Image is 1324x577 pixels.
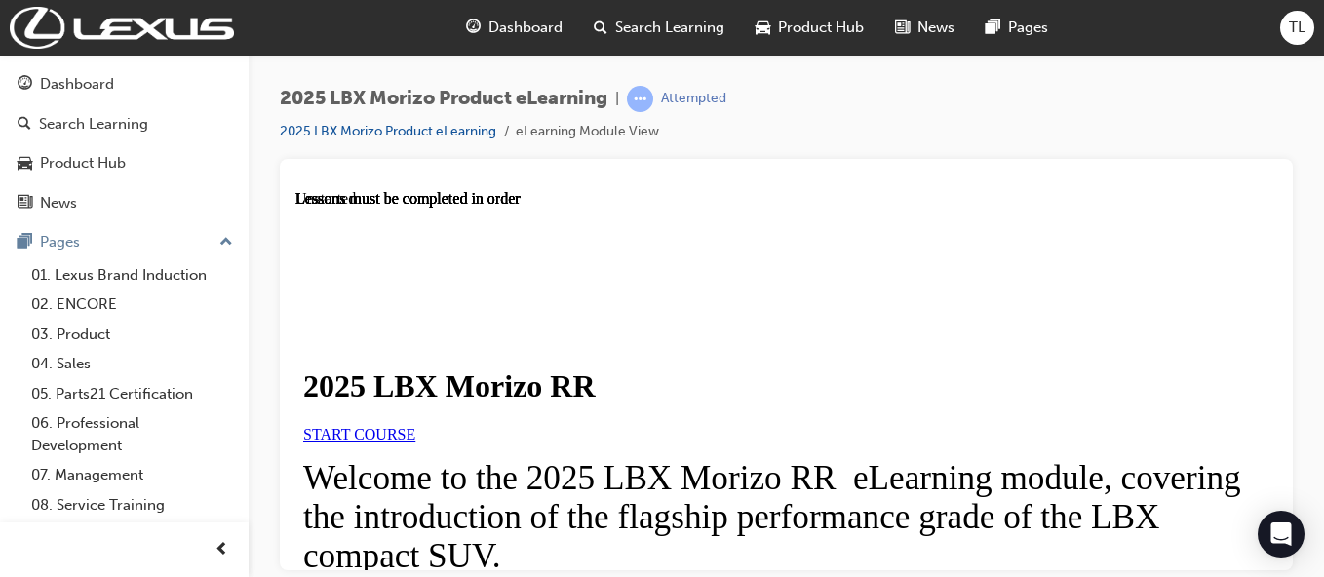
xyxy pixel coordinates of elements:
[18,155,32,173] span: car-icon
[23,379,241,409] a: 05. Parts21 Certification
[280,88,607,110] span: 2025 LBX Morizo Product eLearning
[8,224,241,260] button: Pages
[40,231,80,253] div: Pages
[40,192,77,214] div: News
[40,73,114,96] div: Dashboard
[488,17,563,39] span: Dashboard
[1289,17,1305,39] span: TL
[970,8,1064,48] a: pages-iconPages
[8,236,120,252] a: START COURSE
[18,76,32,94] span: guage-icon
[516,121,659,143] li: eLearning Module View
[756,16,770,40] span: car-icon
[1280,11,1314,45] button: TL
[8,106,241,142] a: Search Learning
[18,116,31,134] span: search-icon
[23,349,241,379] a: 04. Sales
[8,62,241,224] button: DashboardSearch LearningProduct HubNews
[895,16,910,40] span: news-icon
[280,123,496,139] a: 2025 LBX Morizo Product eLearning
[627,86,653,112] span: learningRecordVerb_ATTEMPT-icon
[8,269,946,385] span: Welcome to the 2025 LBX Morizo RR eLearning module, covering the introduction of the flagship per...
[23,320,241,350] a: 03. Product
[615,88,619,110] span: |
[18,195,32,212] span: news-icon
[8,145,241,181] a: Product Hub
[18,234,32,251] span: pages-icon
[917,17,954,39] span: News
[23,460,241,490] a: 07. Management
[466,16,481,40] span: guage-icon
[778,17,864,39] span: Product Hub
[740,8,879,48] a: car-iconProduct Hub
[8,185,241,221] a: News
[450,8,578,48] a: guage-iconDashboard
[23,519,241,550] a: 09. Technical Training
[1008,17,1048,39] span: Pages
[661,90,726,108] div: Attempted
[214,538,229,562] span: prev-icon
[578,8,740,48] a: search-iconSearch Learning
[10,7,234,49] img: Trak
[8,178,974,214] h1: 2025 LBX Morizo RR
[986,16,1000,40] span: pages-icon
[615,17,724,39] span: Search Learning
[23,408,241,460] a: 06. Professional Development
[23,490,241,520] a: 08. Service Training
[39,113,148,135] div: Search Learning
[23,289,241,320] a: 02. ENCORE
[219,230,233,255] span: up-icon
[594,16,607,40] span: search-icon
[1258,511,1305,558] div: Open Intercom Messenger
[8,66,241,102] a: Dashboard
[879,8,970,48] a: news-iconNews
[40,152,126,174] div: Product Hub
[23,260,241,290] a: 01. Lexus Brand Induction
